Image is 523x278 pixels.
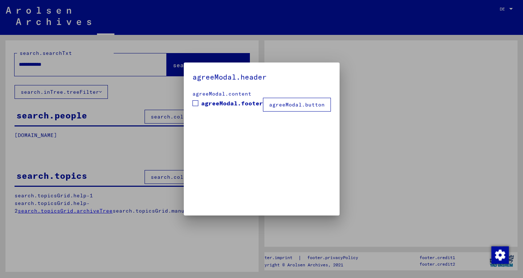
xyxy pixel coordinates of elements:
div: Zustimmung ändern [491,246,508,263]
img: Zustimmung ändern [491,246,509,264]
span: agreeModal.footer [201,99,263,108]
h5: agreeModal.header [192,71,331,83]
div: agreeModal.content [192,90,331,98]
button: agreeModal.button [263,98,331,112]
